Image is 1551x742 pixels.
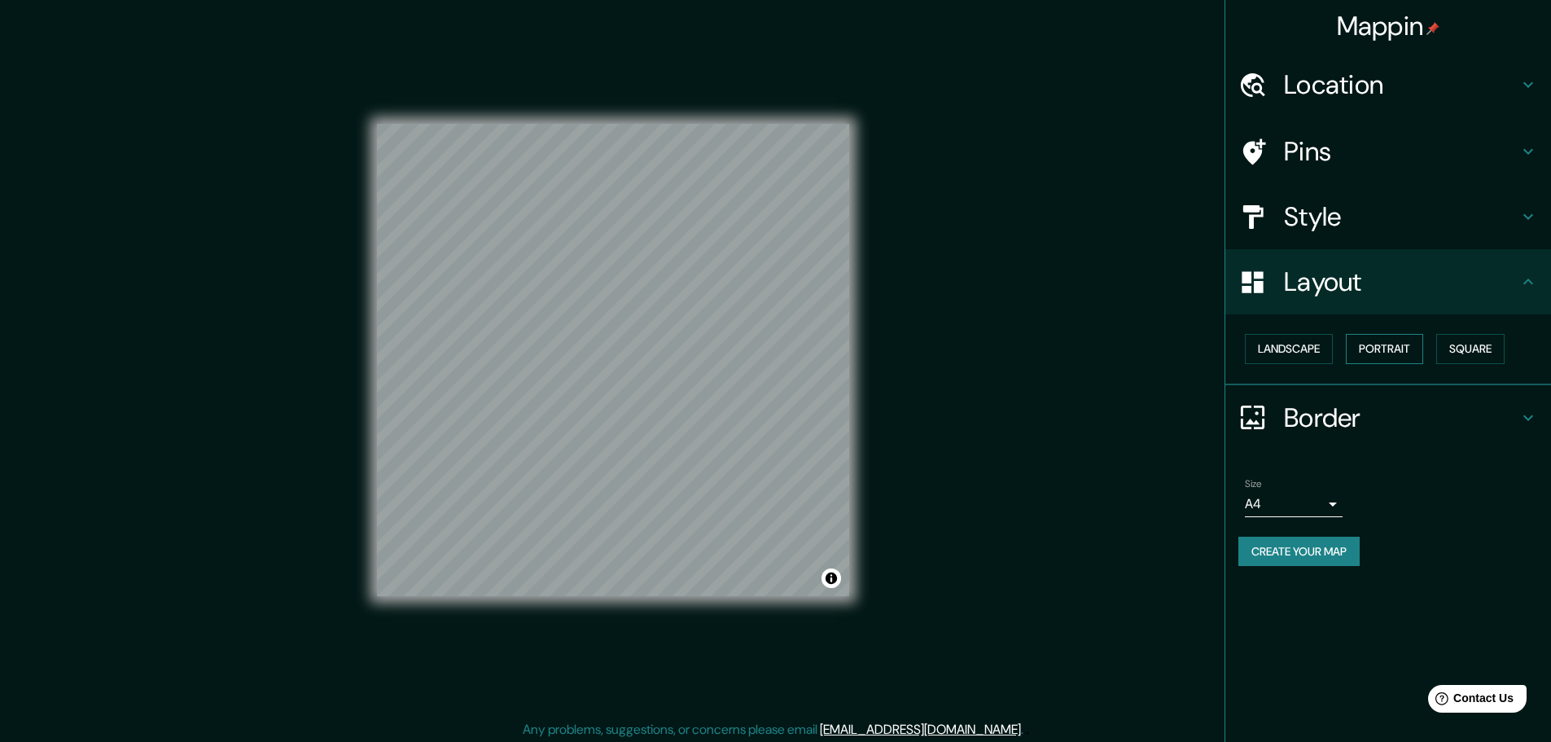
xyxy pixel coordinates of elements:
div: Style [1225,184,1551,249]
div: Border [1225,385,1551,450]
img: pin-icon.png [1426,22,1439,35]
h4: Layout [1284,266,1518,298]
label: Size [1245,476,1262,490]
div: . [1023,720,1026,740]
div: Location [1225,52,1551,117]
div: A4 [1245,491,1343,517]
div: . [1026,720,1029,740]
h4: Location [1284,68,1518,101]
div: Layout [1225,249,1551,314]
div: Pins [1225,119,1551,184]
h4: Border [1284,402,1518,434]
button: Toggle attribution [822,569,841,588]
h4: Mappin [1337,10,1440,42]
canvas: Map [377,124,849,596]
button: Create your map [1238,537,1360,567]
h4: Style [1284,200,1518,233]
a: [EMAIL_ADDRESS][DOMAIN_NAME] [820,721,1021,738]
iframe: Help widget launcher [1406,678,1533,724]
h4: Pins [1284,135,1518,168]
button: Portrait [1346,334,1423,364]
p: Any problems, suggestions, or concerns please email . [523,720,1023,740]
button: Square [1436,334,1505,364]
button: Landscape [1245,334,1333,364]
